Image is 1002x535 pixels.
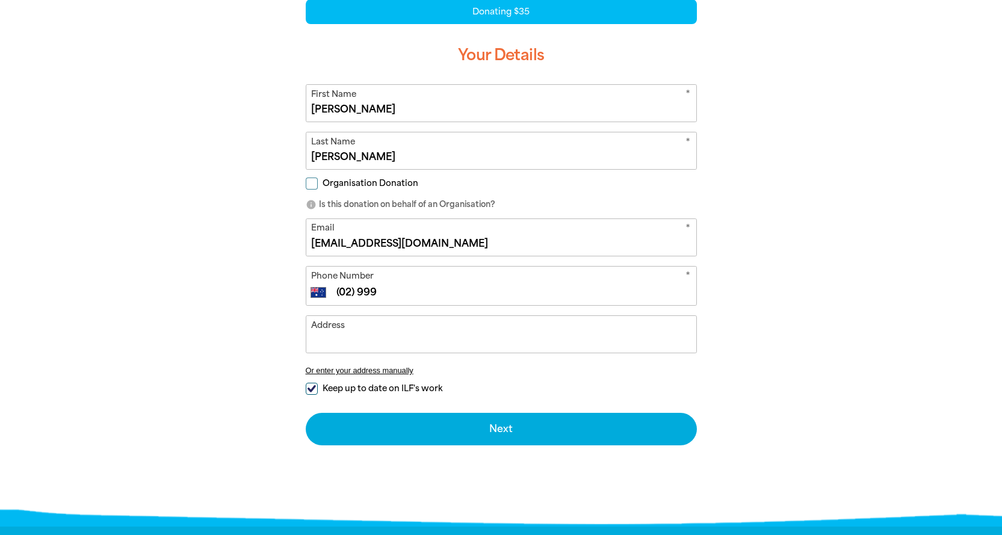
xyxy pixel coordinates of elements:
span: Keep up to date on ILF's work [323,383,442,394]
input: Keep up to date on ILF's work [306,383,318,395]
i: info [306,199,317,210]
span: Organisation Donation [323,178,418,189]
input: Organisation Donation [306,178,318,190]
button: Next [306,413,697,445]
h3: Your Details [306,36,697,75]
p: Is this donation on behalf of an Organisation? [306,199,697,211]
i: Required [685,270,690,285]
button: Or enter your address manually [306,366,697,375]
